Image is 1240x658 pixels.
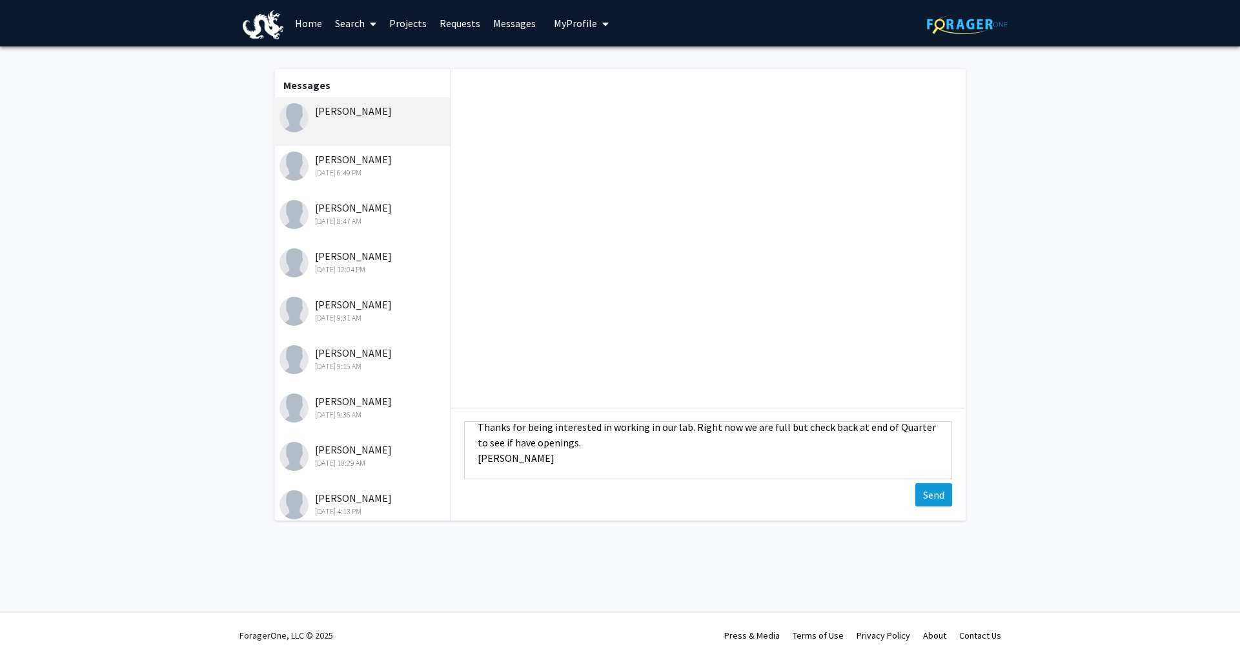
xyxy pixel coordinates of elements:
[280,200,448,227] div: [PERSON_NAME]
[280,442,309,471] img: Alyssa Mascuilli
[280,394,448,421] div: [PERSON_NAME]
[280,442,448,469] div: [PERSON_NAME]
[280,409,448,421] div: [DATE] 9:36 AM
[280,361,448,372] div: [DATE] 9:15 AM
[280,152,309,181] img: Nishi Vyas
[793,630,844,641] a: Terms of Use
[915,483,952,506] button: Send
[329,1,383,46] a: Search
[280,200,309,229] img: Nikunj Patel
[857,630,910,641] a: Privacy Policy
[280,345,309,374] img: Tim Gangadeen
[554,17,597,30] span: My Profile
[280,297,309,326] img: Catalina Orozco
[280,297,448,324] div: [PERSON_NAME]
[280,345,448,372] div: [PERSON_NAME]
[280,490,309,519] img: Srushti Trivedi
[280,215,448,227] div: [DATE] 8:47 AM
[280,264,448,275] div: [DATE] 12:04 PM
[239,613,333,658] div: ForagerOne, LLC © 2025
[464,421,952,479] textarea: Message
[280,248,448,275] div: [PERSON_NAME]
[289,1,329,46] a: Home
[280,312,448,324] div: [DATE] 9:31 AM
[280,394,309,423] img: Luiza Jernigan
[280,457,448,469] div: [DATE] 10:29 AM
[487,1,542,46] a: Messages
[280,506,448,517] div: [DATE] 4:13 PM
[724,630,780,641] a: Press & Media
[280,248,309,277] img: Himika Saha Pom
[283,79,330,92] b: Messages
[927,14,1008,34] img: ForagerOne Logo
[383,1,433,46] a: Projects
[280,152,448,179] div: [PERSON_NAME]
[280,490,448,517] div: [PERSON_NAME]
[433,1,487,46] a: Requests
[243,10,284,39] img: Drexel University Logo
[959,630,1001,641] a: Contact Us
[280,103,309,132] img: Tanushree Patil
[10,600,55,648] iframe: Chat
[923,630,946,641] a: About
[280,167,448,179] div: [DATE] 6:49 PM
[280,103,448,119] div: [PERSON_NAME]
